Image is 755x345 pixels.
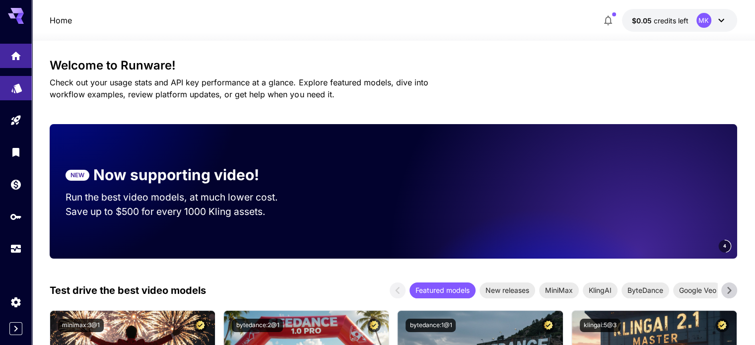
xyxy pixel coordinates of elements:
[673,282,722,298] div: Google Veo
[58,319,104,332] button: minimax:3@1
[194,319,207,332] button: Certified Model – Vetted for best performance and includes a commercial license.
[622,9,737,32] button: $0.05MK
[50,59,737,72] h3: Welcome to Runware!
[50,77,428,99] span: Check out your usage stats and API key performance at a glance. Explore featured models, dive int...
[542,319,555,332] button: Certified Model – Vetted for best performance and includes a commercial license.
[583,285,618,295] span: KlingAI
[723,242,726,250] span: 4
[480,285,535,295] span: New releases
[583,282,618,298] div: KlingAI
[410,285,476,295] span: Featured models
[50,14,72,26] nav: breadcrumb
[11,80,23,93] div: Models
[367,319,381,332] button: Certified Model – Vetted for best performance and includes a commercial license.
[406,319,456,332] button: bytedance:1@1
[673,285,722,295] span: Google Veo
[70,171,84,180] p: NEW
[696,13,711,28] div: MK
[621,285,669,295] span: ByteDance
[232,319,283,332] button: bytedance:2@1
[632,16,654,25] span: $0.05
[480,282,535,298] div: New releases
[10,243,22,255] div: Usage
[10,210,22,223] div: API Keys
[66,190,297,205] p: Run the best video models, at much lower cost.
[539,285,579,295] span: MiniMax
[10,178,22,191] div: Wallet
[539,282,579,298] div: MiniMax
[10,48,22,61] div: Home
[715,319,729,332] button: Certified Model – Vetted for best performance and includes a commercial license.
[93,164,259,186] p: Now supporting video!
[66,205,297,219] p: Save up to $500 for every 1000 Kling assets.
[654,16,688,25] span: credits left
[10,114,22,127] div: Playground
[621,282,669,298] div: ByteDance
[50,283,206,298] p: Test drive the best video models
[580,319,620,332] button: klingai:5@3
[632,15,688,26] div: $0.05
[10,296,22,308] div: Settings
[50,14,72,26] a: Home
[410,282,476,298] div: Featured models
[10,146,22,158] div: Library
[9,322,22,335] button: Expand sidebar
